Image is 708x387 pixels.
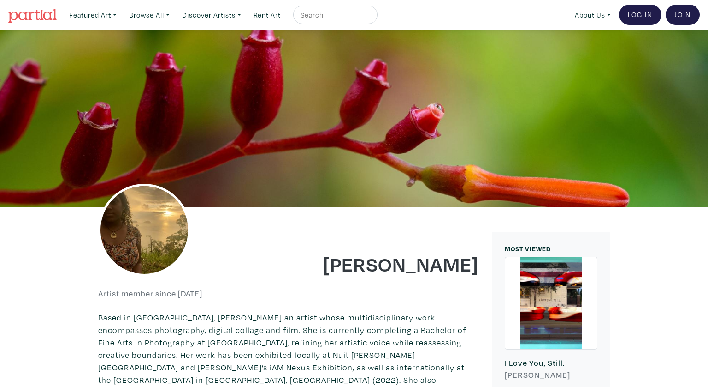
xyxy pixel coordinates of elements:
h6: [PERSON_NAME] [505,370,597,380]
a: Log In [619,5,661,25]
a: Rent Art [249,6,285,24]
small: MOST VIEWED [505,244,551,253]
input: Search [300,9,369,21]
img: phpThumb.php [98,184,190,276]
a: Featured Art [65,6,121,24]
a: Browse All [125,6,174,24]
h1: [PERSON_NAME] [295,251,479,276]
a: About Us [571,6,615,24]
h6: I Love You, Still. [505,358,597,368]
a: Discover Artists [178,6,245,24]
a: Join [666,5,700,25]
h6: Artist member since [DATE] [98,289,202,299]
